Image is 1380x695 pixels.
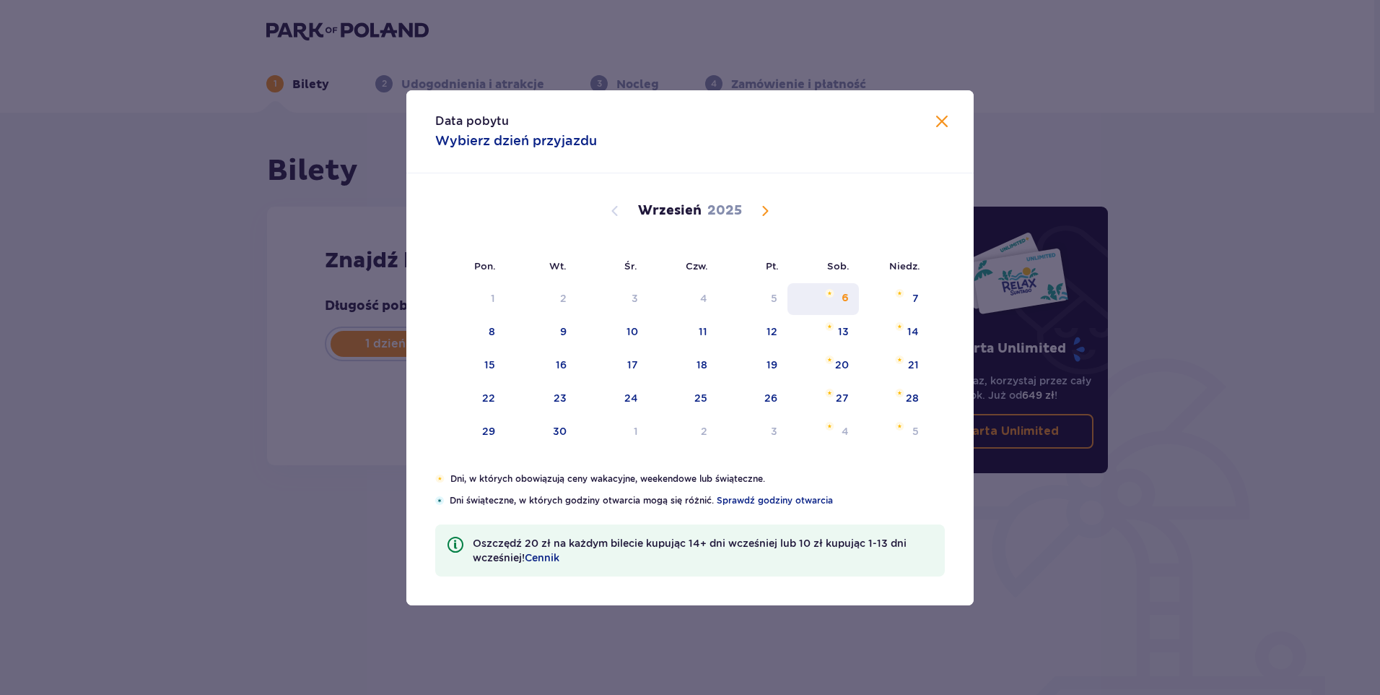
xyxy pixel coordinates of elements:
div: 12 [767,324,777,339]
td: sobota, 13 września 2025 [787,316,859,348]
small: Pon. [474,260,496,272]
td: czwartek, 2 października 2025 [648,416,718,448]
td: niedziela, 28 września 2025 [859,383,929,415]
td: piątek, 26 września 2025 [717,383,787,415]
td: piątek, 19 września 2025 [717,350,787,381]
div: 4 [842,424,849,439]
small: Wt. [549,260,567,272]
small: Sob. [827,260,850,272]
small: Niedz. [889,260,920,272]
div: 5 [771,291,777,306]
td: wtorek, 23 września 2025 [505,383,577,415]
td: wtorek, 16 września 2025 [505,350,577,381]
div: 26 [764,391,777,405]
td: czwartek, 18 września 2025 [648,350,718,381]
td: Not available. środa, 3 września 2025 [577,283,648,315]
small: Pt. [766,260,779,272]
td: sobota, 4 października 2025 [787,416,859,448]
td: piątek, 12 września 2025 [717,316,787,348]
td: niedziela, 21 września 2025 [859,350,929,381]
td: poniedziałek, 29 września 2025 [435,416,505,448]
div: 9 [560,324,567,339]
div: 19 [767,358,777,372]
td: poniedziałek, 8 września 2025 [435,316,505,348]
td: czwartek, 11 września 2025 [648,316,718,348]
small: Czw. [686,260,708,272]
td: poniedziałek, 15 września 2025 [435,350,505,381]
div: Calendar [406,173,974,472]
td: wtorek, 30 września 2025 [505,416,577,448]
div: 3 [771,424,777,439]
td: Not available. czwartek, 4 września 2025 [648,283,718,315]
small: Śr. [624,260,637,272]
p: 2025 [707,202,742,220]
td: Not available. piątek, 5 września 2025 [717,283,787,315]
div: 2 [701,424,707,439]
div: 10 [626,324,638,339]
div: 1 [634,424,638,439]
td: sobota, 20 września 2025 [787,350,859,381]
div: 29 [482,424,495,439]
td: środa, 17 września 2025 [577,350,648,381]
div: 15 [484,358,495,372]
div: 2 [560,291,567,306]
div: 25 [694,391,707,405]
div: 1 [491,291,495,306]
td: środa, 10 września 2025 [577,316,648,348]
div: 17 [627,358,638,372]
div: 4 [700,291,707,306]
td: niedziela, 14 września 2025 [859,316,929,348]
td: sobota, 6 września 2025 [787,283,859,315]
p: Wrzesień [638,202,702,220]
td: wtorek, 9 września 2025 [505,316,577,348]
div: 23 [554,391,567,405]
td: Not available. wtorek, 2 września 2025 [505,283,577,315]
div: 24 [624,391,638,405]
div: 20 [835,358,849,372]
div: 22 [482,391,495,405]
div: 13 [838,324,849,339]
td: Not available. poniedziałek, 1 września 2025 [435,283,505,315]
td: niedziela, 7 września 2025 [859,283,929,315]
div: 18 [696,358,707,372]
td: czwartek, 25 września 2025 [648,383,718,415]
div: 27 [836,391,849,405]
td: niedziela, 5 października 2025 [859,416,929,448]
td: piątek, 3 października 2025 [717,416,787,448]
div: 3 [632,291,638,306]
td: poniedziałek, 22 września 2025 [435,383,505,415]
div: 6 [842,291,849,306]
div: 11 [699,324,707,339]
td: środa, 24 września 2025 [577,383,648,415]
td: środa, 1 października 2025 [577,416,648,448]
td: sobota, 27 września 2025 [787,383,859,415]
div: 8 [489,324,495,339]
div: 16 [556,358,567,372]
div: 30 [553,424,567,439]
